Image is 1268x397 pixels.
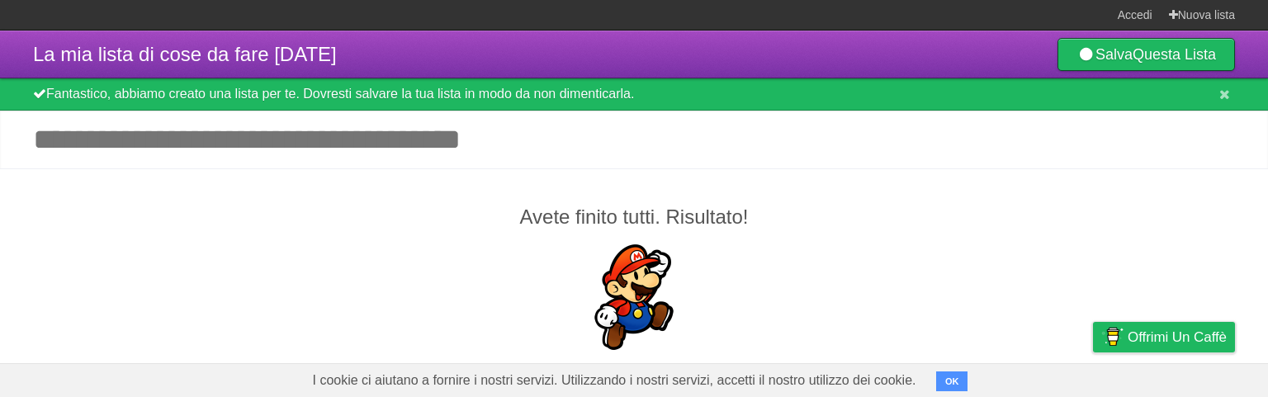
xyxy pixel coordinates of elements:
[1128,323,1227,352] span: Offrimi un caffè
[1133,46,1216,63] b: Questa Lista
[1057,38,1235,71] a: SalvaQuesta Lista
[1093,322,1235,352] a: Offrimi un caffè
[936,371,968,391] button: OK
[33,43,337,65] span: La mia lista di cose da fare [DATE]
[581,244,687,350] img: Super Mario
[1101,323,1124,351] img: Offrimi un caffè
[296,364,933,397] span: I cookie ci aiutano a fornire i nostri servizi. Utilizzando i nostri servizi, accetti il nostro u...
[33,202,1235,232] h2: Avete finito tutti. Risultato!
